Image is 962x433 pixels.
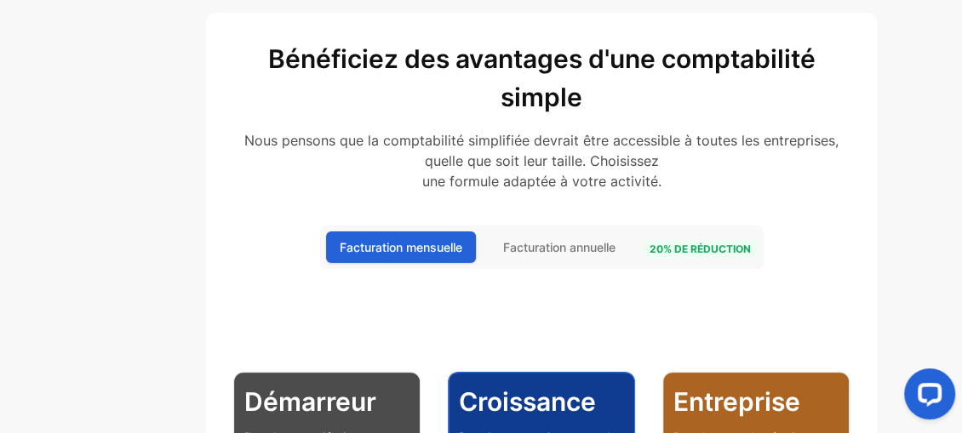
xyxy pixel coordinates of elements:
[650,242,663,255] font: 20
[244,386,376,417] font: Démarreur
[459,386,596,417] font: Croissance
[326,231,476,263] button: Facturation mensuelle
[890,362,962,433] iframe: Widget de chat LiveChat
[244,132,839,169] font: Nous pensons que la comptabilité simplifiée devrait être accessible à toutes les entreprises, que...
[268,43,816,112] font: Bénéficiez des avantages d'une comptabilité simple
[503,240,616,254] font: Facturation annuelle
[340,240,462,254] font: Facturation mensuelle
[663,242,751,255] font: % de réduction
[422,173,661,190] font: une formule adaptée à votre activité.
[673,386,800,417] font: Entreprise
[490,231,629,263] button: Facturation annuelle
